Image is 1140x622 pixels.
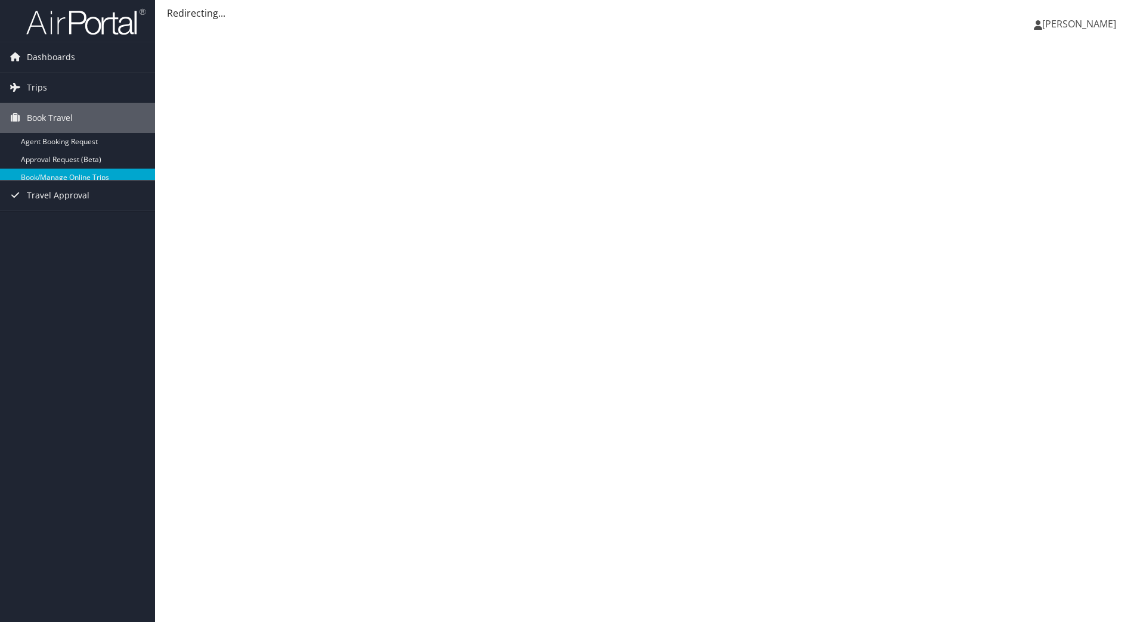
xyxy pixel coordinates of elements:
[26,8,145,36] img: airportal-logo.png
[167,6,1128,20] div: Redirecting...
[27,73,47,102] span: Trips
[27,42,75,72] span: Dashboards
[27,181,89,210] span: Travel Approval
[27,103,73,133] span: Book Travel
[1042,17,1116,30] span: [PERSON_NAME]
[1034,6,1128,42] a: [PERSON_NAME]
